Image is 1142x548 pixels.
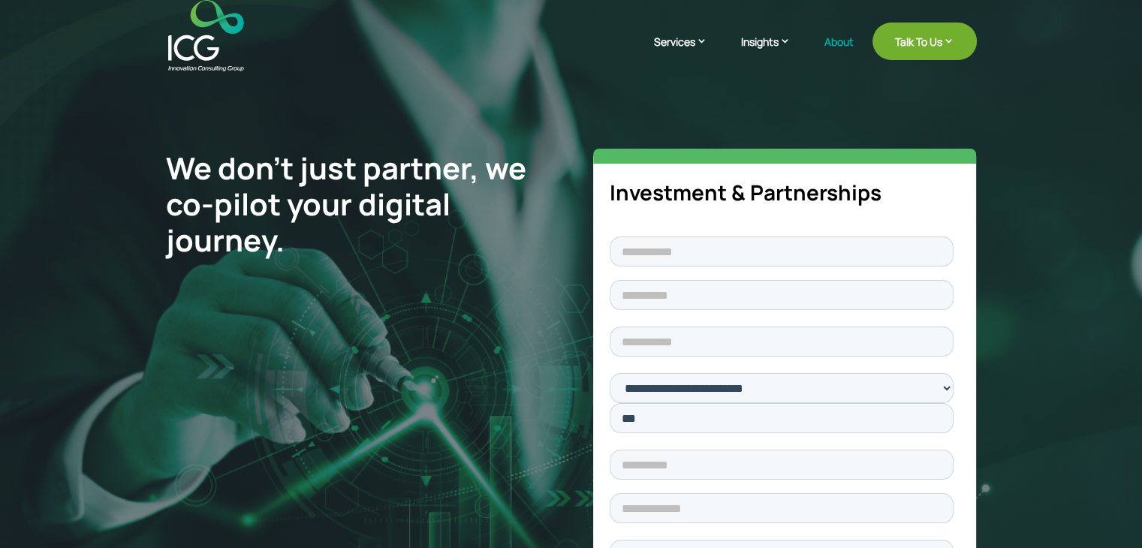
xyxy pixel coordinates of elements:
[872,23,977,60] a: Talk To Us
[610,180,960,213] h5: Investment & Partnerships
[892,386,1142,548] iframe: Chat Widget
[824,36,854,71] a: About
[654,34,722,71] a: Services
[166,150,549,266] h1: We don’t just partner, we co-pilot your digital journey.
[741,34,806,71] a: Insights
